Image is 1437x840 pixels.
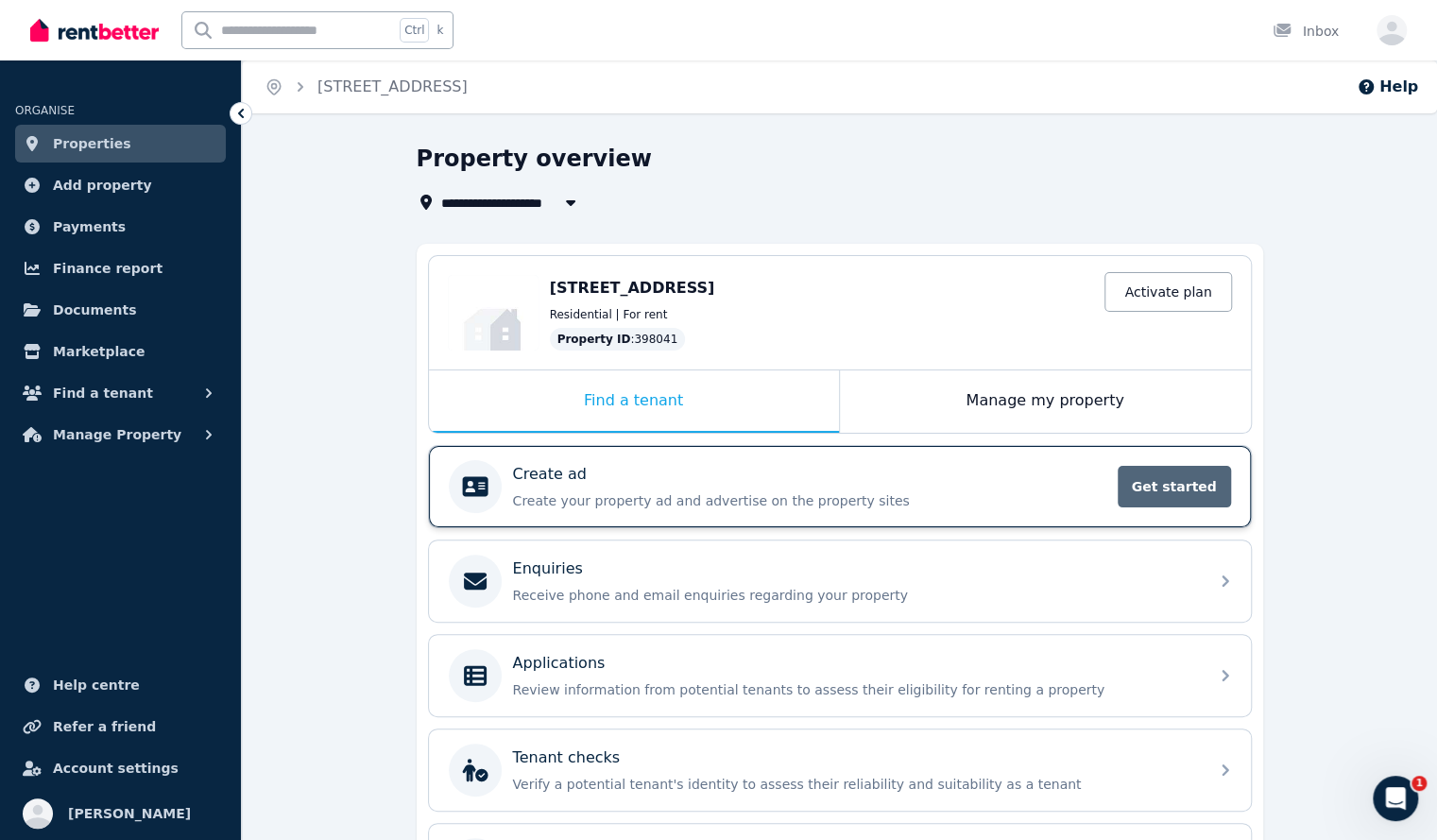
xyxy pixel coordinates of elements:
span: Find a tenant [53,382,153,404]
span: Ctrl [400,18,429,43]
a: Add property [15,166,226,204]
p: Receive phone and email enquiries regarding your property [513,586,1197,605]
a: ApplicationsReview information from potential tenants to assess their eligibility for renting a p... [429,635,1251,716]
a: Activate plan [1104,272,1231,312]
span: ORGANISE [15,104,75,117]
a: Create adCreate your property ad and advertise on the property sitesGet started [429,446,1251,527]
nav: Breadcrumb [242,60,490,113]
a: Help centre [15,666,226,704]
p: Verify a potential tenant's identity to assess their reliability and suitability as a tenant [513,775,1197,794]
div: Manage my property [840,370,1251,433]
span: Properties [53,132,131,155]
a: Account settings [15,749,226,787]
span: 1 [1411,776,1427,791]
p: Applications [513,652,606,675]
button: Manage Property [15,416,226,454]
span: k [436,23,443,38]
p: Review information from potential tenants to assess their eligibility for renting a property [513,680,1197,699]
button: Help [1357,76,1418,98]
h1: Property overview [417,144,652,174]
span: [STREET_ADDRESS] [550,279,715,297]
a: Properties [15,125,226,163]
span: Documents [53,299,137,321]
iframe: Intercom live chat [1373,776,1418,821]
button: Find a tenant [15,374,226,412]
a: [STREET_ADDRESS] [317,77,468,95]
a: Marketplace [15,333,226,370]
div: : 398041 [550,328,686,351]
span: Finance report [53,257,163,280]
span: Marketplace [53,340,145,363]
span: Add property [53,174,152,197]
span: Account settings [53,757,179,780]
img: RentBetter [30,16,159,44]
span: Get started [1118,466,1231,507]
span: Refer a friend [53,715,156,738]
span: Property ID [557,332,631,347]
a: Payments [15,208,226,246]
span: Residential | For rent [550,307,668,322]
p: Tenant checks [513,746,621,769]
a: Finance report [15,249,226,287]
p: Create ad [513,463,587,486]
a: Tenant checksVerify a potential tenant's identity to assess their reliability and suitability as ... [429,729,1251,811]
p: Create your property ad and advertise on the property sites [513,491,1106,510]
div: Find a tenant [429,370,839,433]
span: Payments [53,215,126,238]
div: Inbox [1273,22,1339,41]
a: EnquiriesReceive phone and email enquiries regarding your property [429,540,1251,622]
a: Refer a friend [15,708,226,746]
span: Help centre [53,674,140,696]
a: Documents [15,291,226,329]
span: [PERSON_NAME] [68,802,191,825]
p: Enquiries [513,557,583,580]
span: Manage Property [53,423,181,446]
